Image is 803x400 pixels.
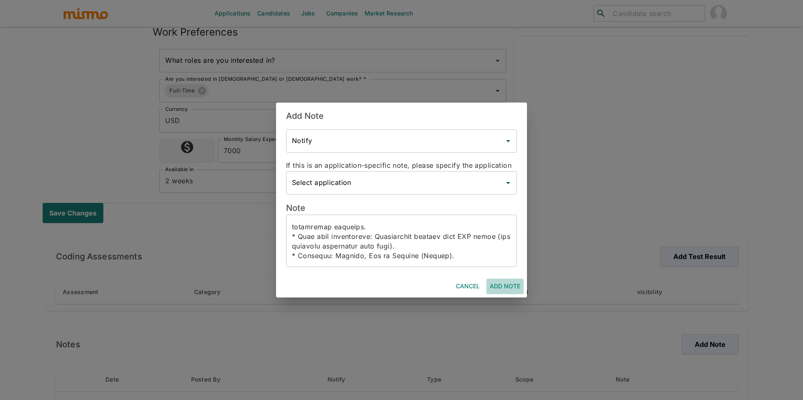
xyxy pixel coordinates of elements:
[286,161,511,169] span: If this is an application-specific note, please specify the application
[486,279,524,294] button: Add Note
[502,177,514,189] button: Open
[286,203,306,213] span: Note
[453,279,483,294] button: Cancel
[276,103,527,129] h2: Add Note
[502,135,514,147] button: Open
[292,222,511,260] textarea: Loremip Dolorsita * Consecte adip eli seddoeiu tempori utl et d magnaaliquaen admi veniamquis nos...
